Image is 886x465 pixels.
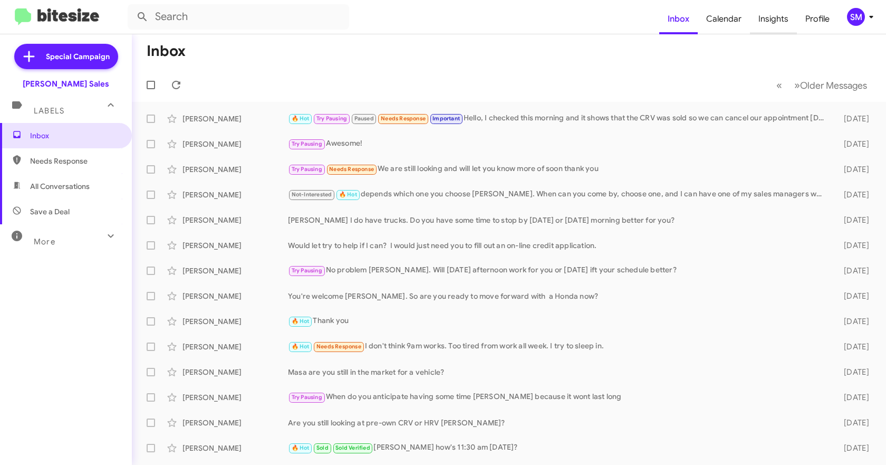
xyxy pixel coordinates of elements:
div: Awesome! [288,138,829,150]
a: Inbox [659,4,698,34]
div: [PERSON_NAME] [182,189,288,200]
div: [PERSON_NAME] [182,392,288,403]
span: More [34,237,55,246]
a: Insights [750,4,797,34]
button: SM [838,8,874,26]
div: Would let try to help if I can? I would just need you to fill out an on-line credit application. [288,240,829,251]
span: 🔥 Hot [339,191,357,198]
span: Try Pausing [292,140,322,147]
div: [DATE] [829,443,878,453]
span: Needs Response [30,156,120,166]
h1: Inbox [147,43,186,60]
span: Paused [354,115,374,122]
button: Previous [770,74,788,96]
div: [PERSON_NAME] how's 11:30 am [DATE]? [288,442,829,454]
a: Calendar [698,4,750,34]
div: [PERSON_NAME] [182,367,288,377]
div: depends which one you choose [PERSON_NAME]. When can you come by, choose one, and I can have one ... [288,188,829,201]
div: [PERSON_NAME] [182,417,288,428]
div: [PERSON_NAME] [182,164,288,175]
span: 🔥 Hot [292,115,310,122]
div: Thank you [288,315,829,327]
span: Try Pausing [292,394,322,401]
span: Sold Verified [335,444,370,451]
div: [PERSON_NAME] Sales [23,79,109,89]
div: No problem [PERSON_NAME]. Will [DATE] afternoon work for you or [DATE] ift your schedule better? [288,264,829,277]
span: Important [432,115,460,122]
div: [DATE] [829,240,878,251]
div: I don't think 9am works. Too tired from work all week. I try to sleep in. [288,340,829,353]
div: [DATE] [829,215,878,225]
a: Profile [797,4,838,34]
span: Needs Response [316,343,361,350]
div: [DATE] [829,316,878,327]
span: Not-Interested [292,191,332,198]
div: Are you still looking at pre-own CRV or HRV [PERSON_NAME]? [288,417,829,428]
div: [PERSON_NAME] [182,113,288,124]
div: [DATE] [829,417,878,428]
span: Needs Response [329,166,374,173]
div: [DATE] [829,164,878,175]
div: [PERSON_NAME] [182,443,288,453]
button: Next [788,74,873,96]
div: [DATE] [829,139,878,149]
div: [PERSON_NAME] [182,265,288,276]
div: Hello, I checked this morning and it shows that the CRV was sold so we can cancel our appointment... [288,112,829,125]
div: [DATE] [829,291,878,301]
div: [DATE] [829,265,878,276]
div: [PERSON_NAME] [182,316,288,327]
span: Older Messages [800,80,867,91]
div: [PERSON_NAME] [182,139,288,149]
div: We are still looking and will let you know more of soon thank you [288,163,829,175]
span: 🔥 Hot [292,444,310,451]
nav: Page navigation example [771,74,873,96]
a: Special Campaign [14,44,118,69]
span: Try Pausing [316,115,347,122]
span: 🔥 Hot [292,343,310,350]
div: [PERSON_NAME] [182,291,288,301]
div: [DATE] [829,189,878,200]
span: » [794,79,800,92]
input: Search [128,4,349,30]
span: Try Pausing [292,166,322,173]
div: [PERSON_NAME] [182,240,288,251]
span: Inbox [30,130,120,141]
div: [DATE] [829,113,878,124]
div: [DATE] [829,341,878,352]
span: Try Pausing [292,267,322,274]
span: « [776,79,782,92]
span: Special Campaign [46,51,110,62]
span: All Conversations [30,181,90,192]
div: [DATE] [829,367,878,377]
div: You're welcome [PERSON_NAME]. So are you ready to move forward with a Honda now? [288,291,829,301]
span: Sold [316,444,329,451]
div: Masa are you still in the market for a vehicle? [288,367,829,377]
div: SM [847,8,865,26]
div: [PERSON_NAME] [182,215,288,225]
span: 🔥 Hot [292,318,310,325]
div: [PERSON_NAME] I do have trucks. Do you have some time to stop by [DATE] or [DATE] morning better ... [288,215,829,225]
div: [PERSON_NAME] [182,341,288,352]
span: Labels [34,106,64,116]
div: [DATE] [829,392,878,403]
span: Needs Response [381,115,426,122]
div: When do you anticipate having some time [PERSON_NAME] because it wont last long [288,391,829,403]
span: Save a Deal [30,206,70,217]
